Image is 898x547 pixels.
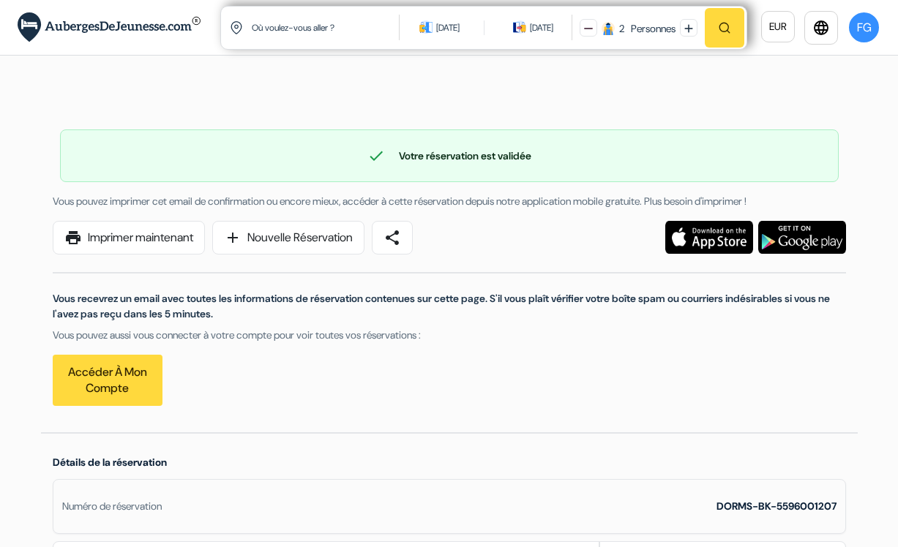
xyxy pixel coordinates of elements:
a: printImprimer maintenant [53,221,205,254]
div: [DATE] [436,20,460,35]
div: 2 [619,21,624,37]
span: Vous pouvez imprimer cet email de confirmation ou encore mieux, accéder à cette réservation depui... [53,195,747,208]
img: guest icon [602,22,615,35]
input: Ville, université ou logement [250,10,402,45]
img: calendarIcon icon [419,20,433,34]
img: plus [684,24,693,33]
a: language [804,11,838,45]
div: Personnes [626,21,676,37]
img: minus [584,24,593,33]
i: language [812,19,830,37]
a: share [372,221,413,254]
p: Vous pouvez aussi vous connecter à votre compte pour voir toutes vos réservations : [53,328,846,343]
a: EUR [761,11,795,42]
img: location icon [230,21,243,34]
strong: DORMS-BK-5596001207 [716,499,837,513]
button: FG [848,11,880,44]
div: [DATE] [530,20,553,35]
div: Votre réservation est validée [61,147,838,165]
img: Téléchargez l'application gratuite [758,221,846,254]
img: Téléchargez l'application gratuite [665,221,753,254]
span: check [367,147,385,165]
span: add [224,229,242,246]
p: Vous recevrez un email avec toutes les informations de réservation contenues sur cette page. S'il... [53,291,846,322]
span: Détails de la réservation [53,456,167,469]
img: AubergesDeJeunesse.com [18,12,201,42]
div: Numéro de réservation [62,499,162,514]
span: share [383,229,401,246]
img: calendarIcon icon [513,20,526,34]
span: print [64,229,82,246]
a: addNouvelle Réservation [212,221,364,254]
a: Accéder à mon compte [53,355,162,406]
